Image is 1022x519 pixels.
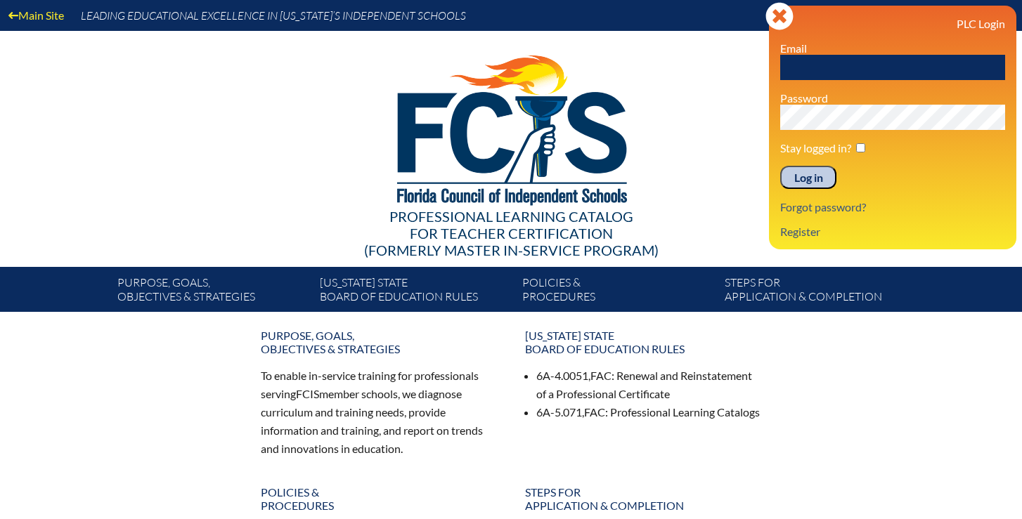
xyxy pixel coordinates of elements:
a: [US_STATE] StateBoard of Education rules [517,323,770,361]
p: To enable in-service training for professionals serving member schools, we diagnose curriculum an... [261,367,497,457]
label: Stay logged in? [780,141,851,155]
a: Policies &Procedures [252,480,505,518]
a: Policies &Procedures [517,272,719,312]
li: 6A-5.071, : Professional Learning Catalogs [536,403,761,421]
span: FAC [590,369,612,382]
a: Purpose, goals,objectives & strategies [112,272,314,312]
li: 6A-4.0051, : Renewal and Reinstatement of a Professional Certificate [536,367,761,403]
a: Purpose, goals,objectives & strategies [252,323,505,361]
span: FAC [584,405,605,419]
a: [US_STATE] StateBoard of Education rules [314,272,517,312]
span: for Teacher Certification [410,225,613,242]
a: Register [775,222,826,241]
a: Forgot password? [775,197,872,216]
img: FCISlogo221.eps [366,31,656,223]
span: FCIS [296,387,319,400]
input: Log in [780,166,836,190]
label: Password [780,91,828,105]
a: Steps forapplication & completion [719,272,921,312]
div: Professional Learning Catalog (formerly Master In-service Program) [106,208,916,258]
label: Email [780,41,807,55]
a: Steps forapplication & completion [517,480,770,518]
a: Main Site [3,6,70,25]
h3: PLC Login [780,17,1005,30]
svg: Close [765,2,794,30]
